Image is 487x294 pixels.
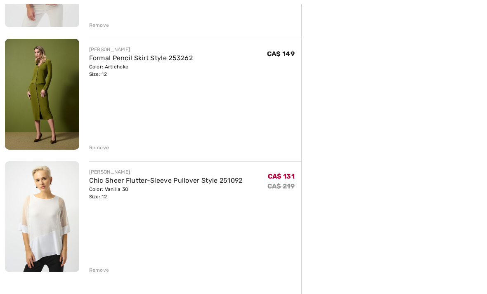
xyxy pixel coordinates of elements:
[89,144,109,152] div: Remove
[89,64,193,78] div: Color: Artichoke Size: 12
[268,173,295,181] span: CA$ 131
[89,186,243,201] div: Color: Vanilla 30 Size: 12
[5,39,79,150] img: Formal Pencil Skirt Style 253262
[267,50,295,58] span: CA$ 149
[5,162,79,273] img: Chic Sheer Flutter-Sleeve Pullover Style 251092
[89,177,243,185] a: Chic Sheer Flutter-Sleeve Pullover Style 251092
[89,46,193,54] div: [PERSON_NAME]
[89,267,109,274] div: Remove
[89,22,109,29] div: Remove
[267,183,295,191] s: CA$ 219
[89,54,193,62] a: Formal Pencil Skirt Style 253262
[89,169,243,176] div: [PERSON_NAME]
